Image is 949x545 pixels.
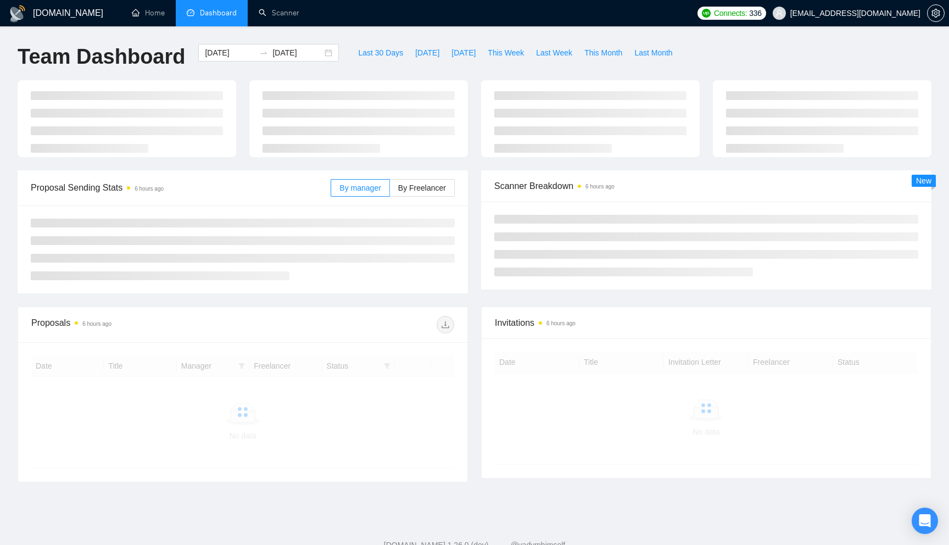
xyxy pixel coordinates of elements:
a: searchScanner [259,8,299,18]
a: setting [927,9,945,18]
span: setting [928,9,944,18]
span: [DATE] [415,47,439,59]
button: Last Week [530,44,578,62]
span: This Month [584,47,622,59]
span: Connects: [714,7,747,19]
span: Scanner Breakdown [494,179,918,193]
img: logo [9,5,26,23]
span: Last Week [536,47,572,59]
span: Proposal Sending Stats [31,181,331,194]
span: Invitations [495,316,918,330]
span: This Week [488,47,524,59]
button: setting [927,4,945,22]
span: dashboard [187,9,194,16]
a: homeHome [132,8,165,18]
button: Last Month [628,44,678,62]
button: Last 30 Days [352,44,409,62]
span: By manager [339,183,381,192]
span: [DATE] [451,47,476,59]
span: Last 30 Days [358,47,403,59]
span: user [775,9,783,17]
span: Dashboard [200,8,237,18]
time: 6 hours ago [546,320,576,326]
button: This Month [578,44,628,62]
h1: Team Dashboard [18,44,185,70]
span: Last Month [634,47,672,59]
input: End date [272,47,322,59]
time: 6 hours ago [135,186,164,192]
span: to [259,48,268,57]
span: swap-right [259,48,268,57]
button: [DATE] [445,44,482,62]
input: Start date [205,47,255,59]
span: 336 [749,7,761,19]
div: Proposals [31,316,243,333]
span: New [916,176,931,185]
time: 6 hours ago [82,321,111,327]
button: This Week [482,44,530,62]
div: Open Intercom Messenger [912,508,938,534]
img: upwork-logo.png [702,9,711,18]
time: 6 hours ago [585,183,615,190]
button: [DATE] [409,44,445,62]
span: By Freelancer [398,183,446,192]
